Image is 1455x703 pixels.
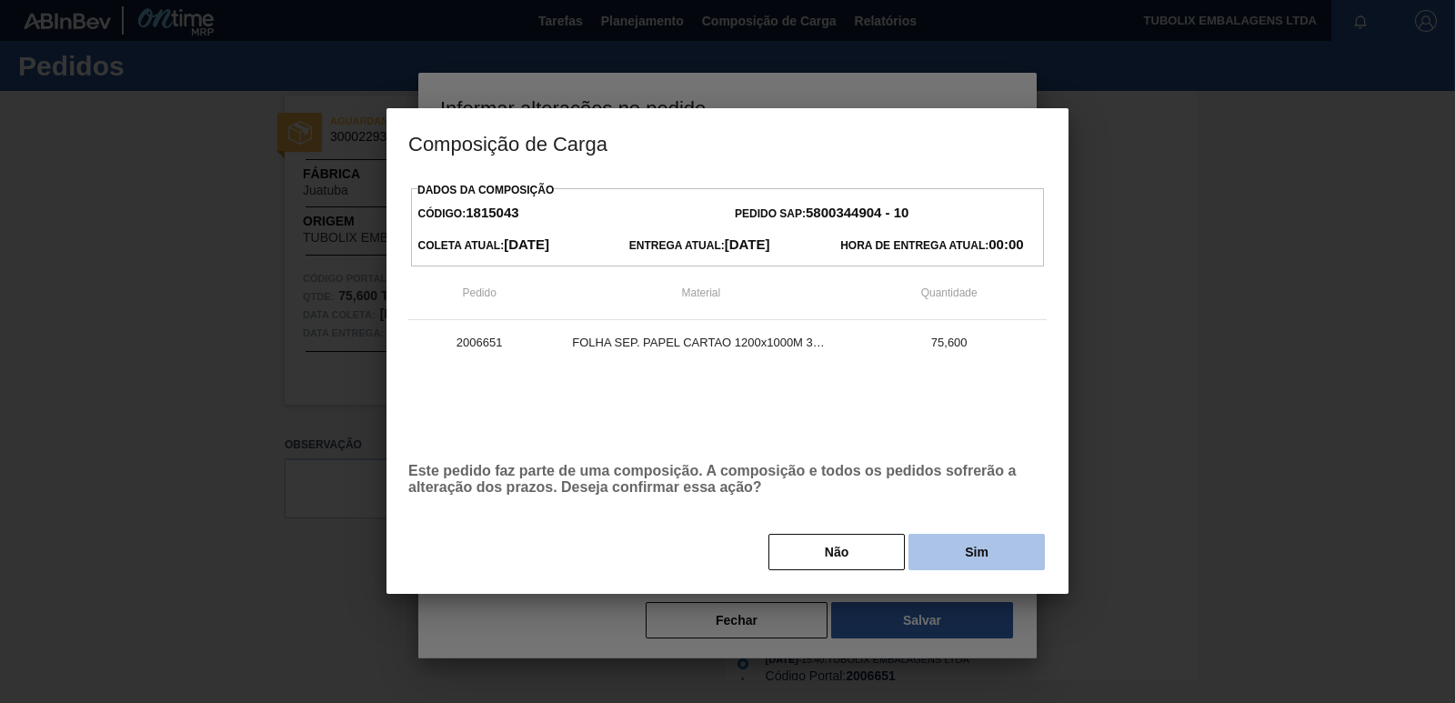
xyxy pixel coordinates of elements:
[418,239,549,252] span: Coleta Atual:
[417,184,554,196] label: Dados da Composição
[550,320,851,366] td: FOLHA SEP. PAPEL CARTAO 1200x1000M 350g
[851,320,1047,366] td: 75,600
[921,286,978,299] span: Quantidade
[408,320,550,366] td: 2006651
[988,236,1023,252] strong: 00:00
[682,286,721,299] span: Material
[629,239,770,252] span: Entrega Atual:
[725,236,770,252] strong: [DATE]
[806,205,908,220] strong: 5800344904 - 10
[735,207,908,220] span: Pedido SAP:
[840,239,1023,252] span: Hora de Entrega Atual:
[462,286,496,299] span: Pedido
[504,236,549,252] strong: [DATE]
[386,108,1069,177] h3: Composição de Carga
[466,205,518,220] strong: 1815043
[418,207,519,220] span: Código:
[408,463,1047,496] p: Este pedido faz parte de uma composição. A composição e todos os pedidos sofrerão a alteração dos...
[768,534,905,570] button: Não
[908,534,1045,570] button: Sim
